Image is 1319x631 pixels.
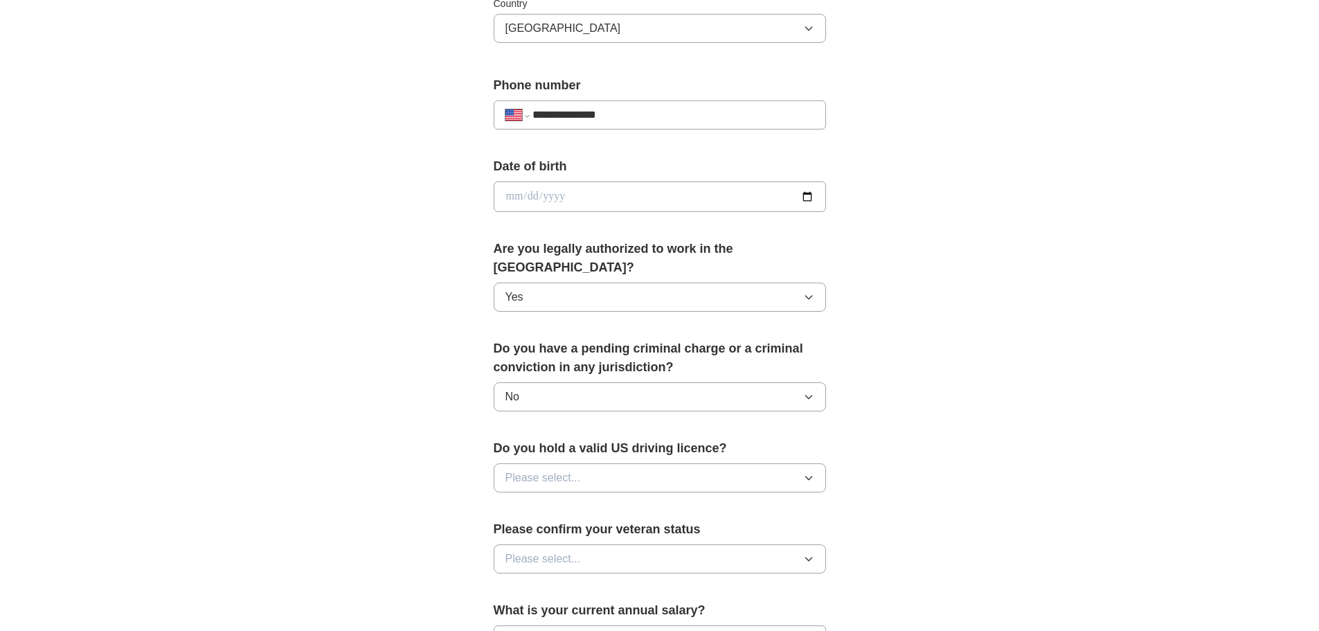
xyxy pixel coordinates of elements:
[494,157,826,176] label: Date of birth
[505,551,581,567] span: Please select...
[505,289,523,305] span: Yes
[505,20,621,37] span: [GEOGRAPHIC_DATA]
[494,283,826,312] button: Yes
[494,520,826,539] label: Please confirm your veteran status
[494,76,826,95] label: Phone number
[494,439,826,458] label: Do you hold a valid US driving licence?
[494,463,826,492] button: Please select...
[494,544,826,574] button: Please select...
[505,470,581,486] span: Please select...
[494,339,826,377] label: Do you have a pending criminal charge or a criminal conviction in any jurisdiction?
[494,382,826,411] button: No
[494,601,826,620] label: What is your current annual salary?
[494,240,826,277] label: Are you legally authorized to work in the [GEOGRAPHIC_DATA]?
[494,14,826,43] button: [GEOGRAPHIC_DATA]
[505,389,519,405] span: No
